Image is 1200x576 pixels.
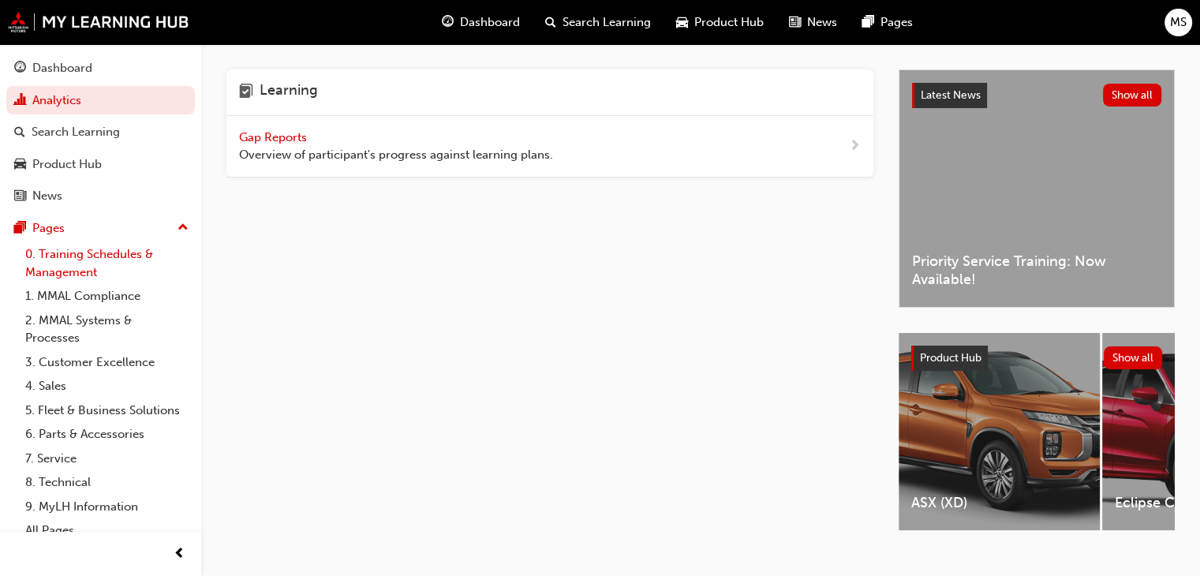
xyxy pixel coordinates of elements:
[32,123,120,141] div: Search Learning
[921,88,981,102] span: Latest News
[694,13,764,32] span: Product Hub
[6,118,195,147] a: Search Learning
[239,130,310,144] span: Gap Reports
[6,214,195,243] button: Pages
[239,146,553,164] span: Overview of participant's progress against learning plans.
[676,13,688,32] span: car-icon
[563,13,651,32] span: Search Learning
[19,422,195,447] a: 6. Parts & Accessories
[912,83,1161,108] a: Latest NewsShow all
[8,12,189,32] img: mmal
[6,181,195,211] a: News
[545,13,556,32] span: search-icon
[19,518,195,543] a: All Pages
[19,495,195,519] a: 9. MyLH Information
[789,13,801,32] span: news-icon
[260,82,318,103] h4: Learning
[14,158,26,172] span: car-icon
[429,6,533,39] a: guage-iconDashboard
[239,82,253,103] span: learning-icon
[880,13,913,32] span: Pages
[6,86,195,115] a: Analytics
[19,242,195,284] a: 0. Training Schedules & Management
[19,470,195,495] a: 8. Technical
[226,116,873,178] a: Gap Reports Overview of participant's progress against learning plans.next-icon
[19,447,195,471] a: 7. Service
[19,398,195,423] a: 5. Fleet & Business Solutions
[14,94,26,108] span: chart-icon
[912,252,1161,288] span: Priority Service Training: Now Available!
[899,333,1100,530] a: ASX (XD)
[776,6,850,39] a: news-iconNews
[899,69,1175,308] a: Latest NewsShow allPriority Service Training: Now Available!
[6,54,195,83] a: Dashboard
[1104,346,1163,369] button: Show all
[19,284,195,309] a: 1. MMAL Compliance
[664,6,776,39] a: car-iconProduct Hub
[14,125,25,140] span: search-icon
[19,350,195,375] a: 3. Customer Excellence
[14,62,26,76] span: guage-icon
[920,351,981,365] span: Product Hub
[6,150,195,179] a: Product Hub
[533,6,664,39] a: search-iconSearch Learning
[862,13,874,32] span: pages-icon
[849,137,861,156] span: next-icon
[19,309,195,350] a: 2. MMAL Systems & Processes
[911,494,1087,512] span: ASX (XD)
[32,187,62,205] div: News
[1103,84,1162,107] button: Show all
[460,13,520,32] span: Dashboard
[6,50,195,214] button: DashboardAnalyticsSearch LearningProduct HubNews
[32,59,92,77] div: Dashboard
[911,346,1162,371] a: Product HubShow all
[1164,9,1192,36] button: MS
[14,189,26,204] span: news-icon
[442,13,454,32] span: guage-icon
[1170,13,1187,32] span: MS
[807,13,837,32] span: News
[32,219,65,238] div: Pages
[178,218,189,238] span: up-icon
[174,544,185,564] span: prev-icon
[19,374,195,398] a: 4. Sales
[850,6,925,39] a: pages-iconPages
[32,155,102,174] div: Product Hub
[14,222,26,236] span: pages-icon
